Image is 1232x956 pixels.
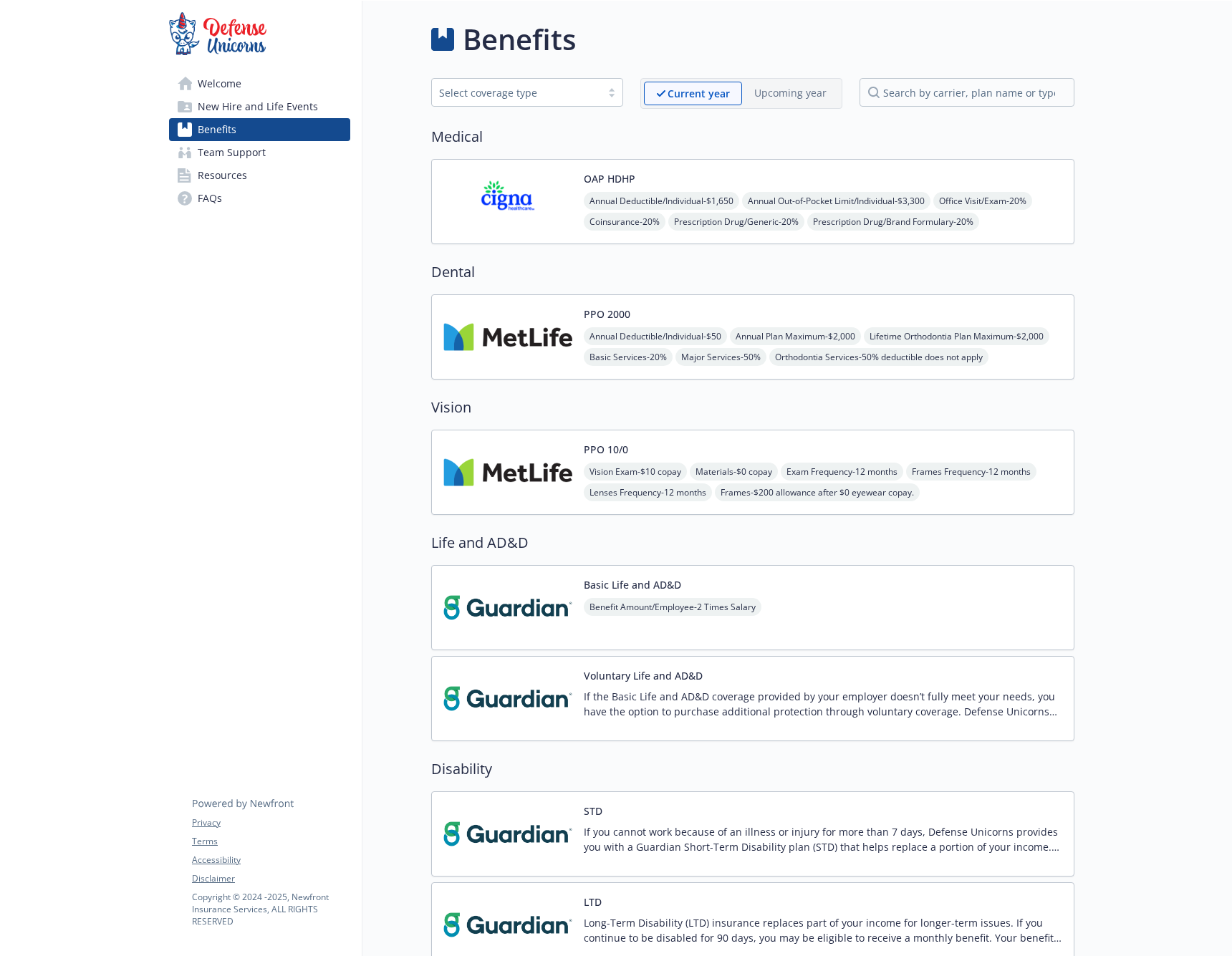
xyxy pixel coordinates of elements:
[584,327,727,345] span: Annual Deductible/Individual - $50
[443,442,572,503] img: Metlife Inc carrier logo
[169,118,350,141] a: Benefits
[431,532,1074,554] h2: Life and AD&D
[169,72,350,95] a: Welcome
[431,758,1074,780] h2: Disability
[690,463,778,481] span: Materials - $0 copay
[443,171,572,232] img: CIGNA carrier logo
[754,85,827,100] p: Upcoming year
[169,95,350,118] a: New Hire and Life Events
[584,598,761,616] span: Benefit Amount/Employee - 2 Times Salary
[443,577,572,638] img: Guardian carrier logo
[584,348,673,366] span: Basic Services - 20%
[584,824,1062,854] p: If you cannot work because of an illness or injury for more than 7 days, Defense Unicorns provide...
[668,86,730,101] p: Current year
[198,141,266,164] span: Team Support
[864,327,1049,345] span: Lifetime Orthodontia Plan Maximum - $2,000
[584,463,687,481] span: Vision Exam - $10 copay
[192,854,350,866] a: Accessibility
[769,348,988,366] span: Orthodontia Services - 50% deductible does not apply
[584,442,628,457] button: PPO 10/0
[443,306,572,367] img: Metlife Inc carrier logo
[198,95,318,118] span: New Hire and Life Events
[584,577,681,592] button: Basic Life and AD&D
[584,483,712,501] span: Lenses Frequency - 12 months
[584,689,1062,719] p: If the Basic Life and AD&D coverage provided by your employer doesn’t fully meet your needs, you ...
[584,894,602,909] button: LTD
[584,171,635,186] button: OAP HDHP
[463,18,576,61] h1: Benefits
[431,261,1074,283] h2: Dental
[906,463,1036,481] span: Frames Frequency - 12 months
[584,915,1062,945] p: Long-Term Disability (LTD) insurance replaces part of your income for longer-term issues. If you ...
[781,463,903,481] span: Exam Frequency - 12 months
[807,213,979,231] span: Prescription Drug/Brand Formulary - 20%
[192,835,350,848] a: Terms
[431,126,1074,148] h2: Medical
[198,164,247,187] span: Resources
[169,164,350,187] a: Resources
[169,187,350,210] a: FAQs
[584,306,630,322] button: PPO 2000
[584,192,739,210] span: Annual Deductible/Individual - $1,650
[443,668,572,729] img: Guardian carrier logo
[431,397,1074,418] h2: Vision
[584,668,703,683] button: Voluntary Life and AD&D
[443,894,572,955] img: Guardian carrier logo
[742,192,930,210] span: Annual Out-of-Pocket Limit/Individual - $3,300
[192,891,350,927] p: Copyright © 2024 - 2025 , Newfront Insurance Services, ALL RIGHTS RESERVED
[198,187,222,210] span: FAQs
[675,348,766,366] span: Major Services - 50%
[584,213,665,231] span: Coinsurance - 20%
[715,483,920,501] span: Frames - $200 allowance after $0 eyewear copay.
[860,78,1074,107] input: search by carrier, plan name or type
[198,118,236,141] span: Benefits
[742,82,839,105] span: Upcoming year
[933,192,1032,210] span: Office Visit/Exam - 20%
[443,803,572,864] img: Guardian carrier logo
[439,85,594,100] div: Select coverage type
[668,213,804,231] span: Prescription Drug/Generic - 20%
[198,72,241,95] span: Welcome
[192,872,350,885] a: Disclaimer
[192,816,350,829] a: Privacy
[169,141,350,164] a: Team Support
[730,327,861,345] span: Annual Plan Maximum - $2,000
[584,803,602,819] button: STD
